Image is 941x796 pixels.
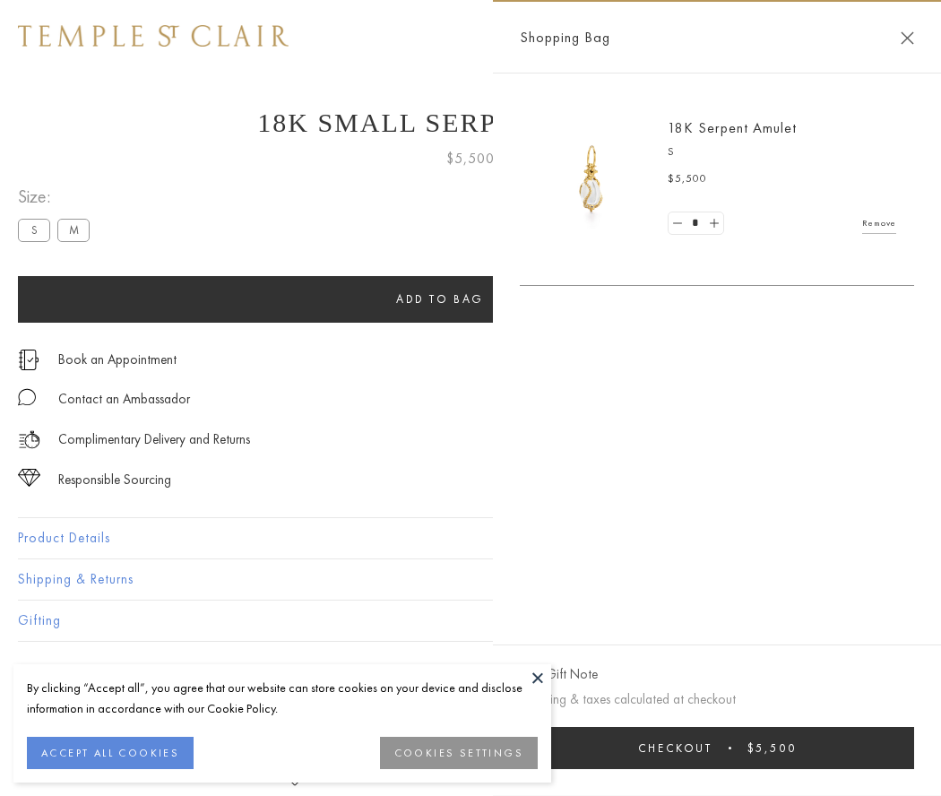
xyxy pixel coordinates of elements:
[18,388,36,406] img: MessageIcon-01_2.svg
[396,291,484,307] span: Add to bag
[58,350,177,369] a: Book an Appointment
[668,143,896,161] p: S
[668,118,797,137] a: 18K Serpent Amulet
[27,737,194,769] button: ACCEPT ALL COOKIES
[18,601,923,641] button: Gifting
[520,26,610,49] span: Shopping Bag
[57,219,90,241] label: M
[538,125,645,233] img: P51836-E11SERPPV
[520,727,914,769] button: Checkout $5,500
[862,213,896,233] a: Remove
[18,108,923,138] h1: 18K Small Serpent Amulet
[446,147,495,170] span: $5,500
[520,688,914,711] p: Shipping & taxes calculated at checkout
[747,740,797,756] span: $5,500
[18,276,862,323] button: Add to bag
[704,212,722,235] a: Set quantity to 2
[18,469,40,487] img: icon_sourcing.svg
[901,31,914,45] button: Close Shopping Bag
[18,350,39,370] img: icon_appointment.svg
[18,518,923,558] button: Product Details
[58,388,190,411] div: Contact an Ambassador
[58,428,250,451] p: Complimentary Delivery and Returns
[18,25,289,47] img: Temple St. Clair
[58,469,171,491] div: Responsible Sourcing
[520,663,598,686] button: Add Gift Note
[380,737,538,769] button: COOKIES SETTINGS
[18,219,50,241] label: S
[18,182,97,212] span: Size:
[668,170,707,188] span: $5,500
[18,428,40,451] img: icon_delivery.svg
[638,740,712,756] span: Checkout
[27,678,538,719] div: By clicking “Accept all”, you agree that our website can store cookies on your device and disclos...
[669,212,686,235] a: Set quantity to 0
[18,559,923,600] button: Shipping & Returns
